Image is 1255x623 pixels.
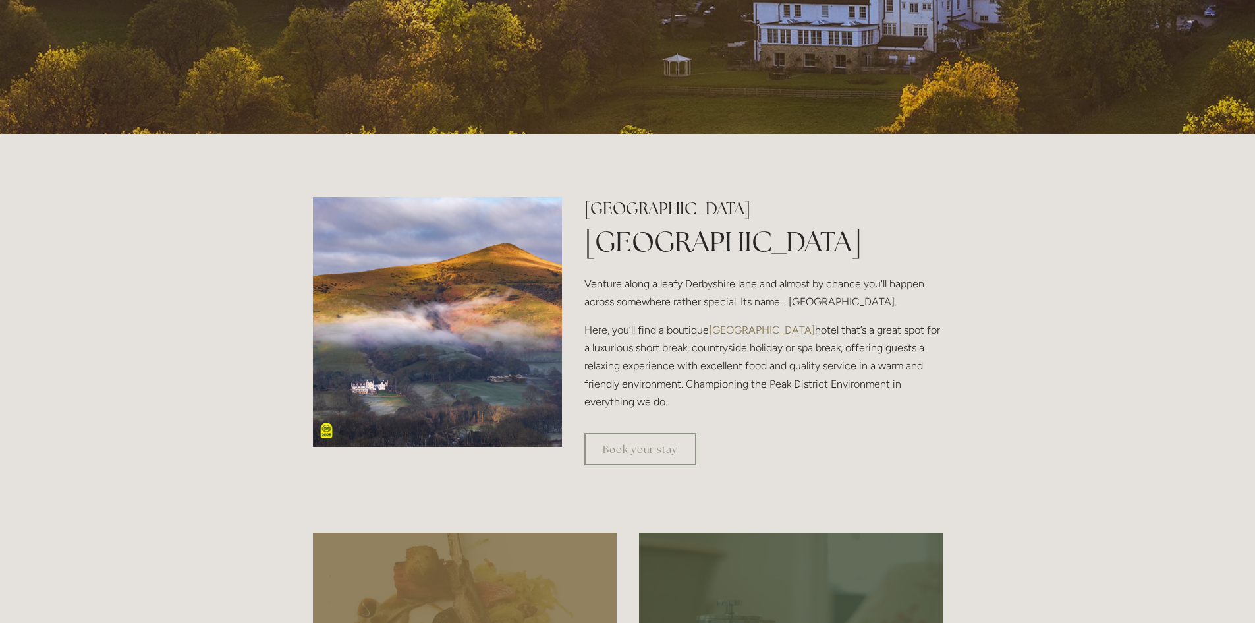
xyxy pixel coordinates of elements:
[709,324,815,336] a: [GEOGRAPHIC_DATA]
[584,433,696,465] a: Book your stay
[584,321,942,411] p: Here, you’ll find a boutique hotel that’s a great spot for a luxurious short break, countryside h...
[584,197,942,220] h2: [GEOGRAPHIC_DATA]
[584,222,942,261] h1: [GEOGRAPHIC_DATA]
[584,275,942,311] p: Venture along a leafy Derbyshire lane and almost by chance you'll happen across somewhere rather ...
